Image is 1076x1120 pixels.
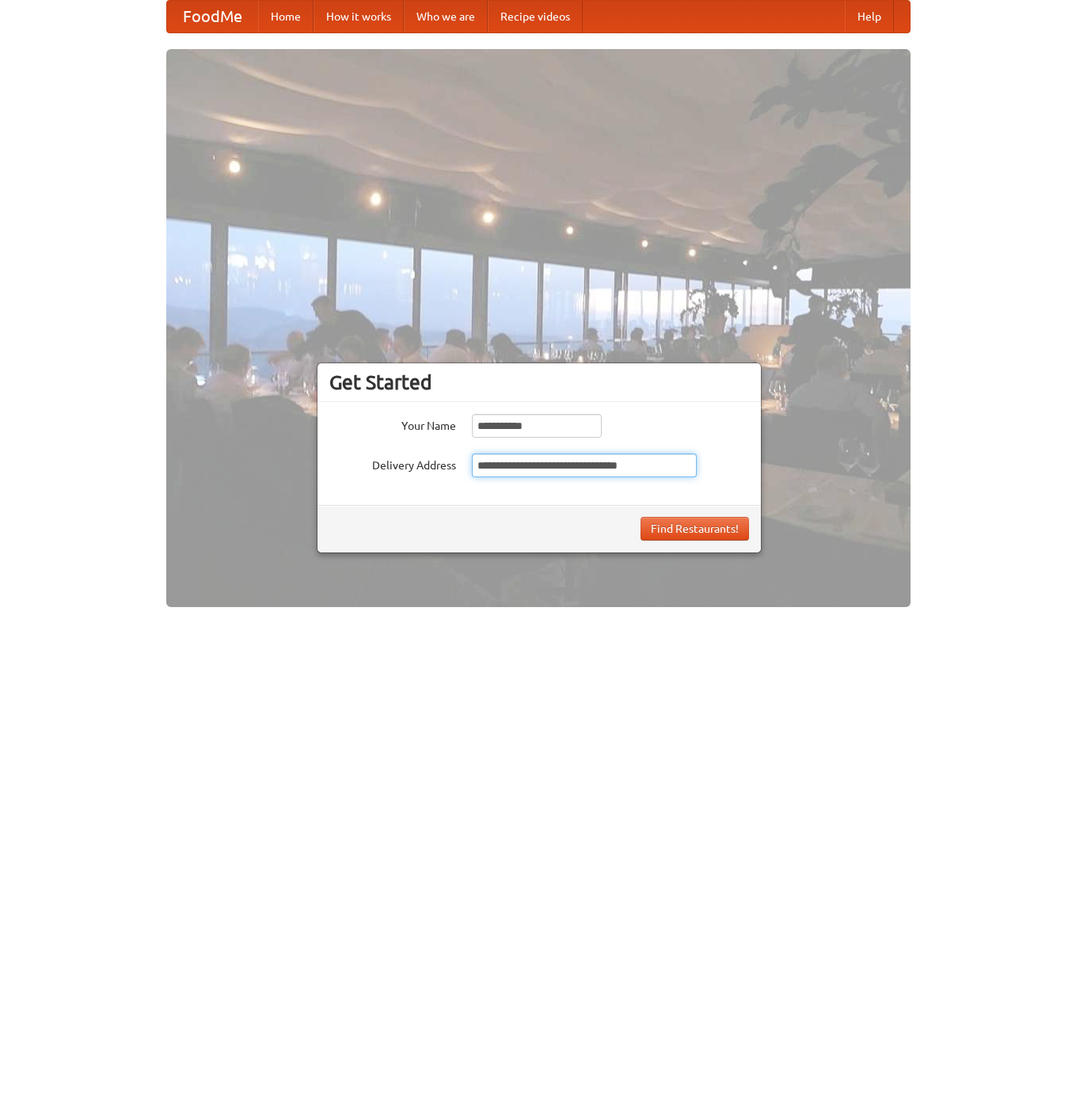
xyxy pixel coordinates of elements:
label: Your Name [329,414,456,434]
a: Home [258,1,314,32]
a: FoodMe [167,1,258,32]
a: Help [845,1,894,32]
label: Delivery Address [329,454,456,473]
a: Who we are [404,1,488,32]
button: Find Restaurants! [641,517,749,541]
a: How it works [314,1,404,32]
a: Recipe videos [488,1,583,32]
h3: Get Started [329,370,749,394]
